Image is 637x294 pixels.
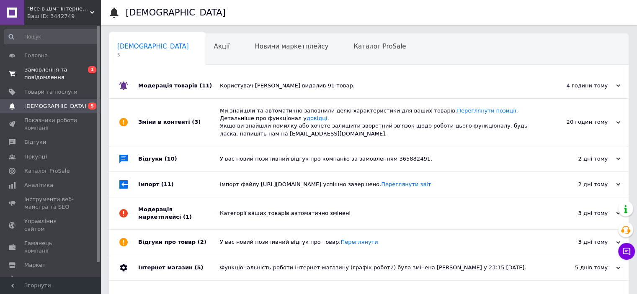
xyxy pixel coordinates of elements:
[24,217,77,233] span: Управління сайтом
[340,239,378,245] a: Переглянути
[457,107,516,114] a: Переглянути позиції
[199,82,212,89] span: (11)
[536,118,620,126] div: 20 годин тому
[161,181,174,187] span: (11)
[618,243,635,260] button: Чат з покупцем
[88,66,96,73] span: 1
[138,99,220,146] div: Зміни в контенті
[138,197,220,229] div: Модерація маркетплейсі
[117,52,189,58] span: 5
[536,82,620,89] div: 4 години тому
[27,5,90,13] span: "Все в Дім" інтернет-магазин
[138,73,220,98] div: Модерація товарів
[536,210,620,217] div: 3 дні тому
[24,261,46,269] span: Маркет
[307,115,328,121] a: довідці
[138,230,220,255] div: Відгуки про товар
[536,238,620,246] div: 3 дні тому
[194,264,203,271] span: (5)
[138,146,220,171] div: Відгуки
[24,117,77,132] span: Показники роботи компанії
[220,155,536,163] div: У вас новий позитивний відгук про компанію за замовленням 365882491.
[255,43,328,50] span: Новини маркетплейсу
[24,182,53,189] span: Аналітика
[24,196,77,211] span: Інструменти веб-майстра та SEO
[183,214,192,220] span: (1)
[24,88,77,96] span: Товари та послуги
[24,52,48,59] span: Головна
[4,29,99,44] input: Пошук
[536,155,620,163] div: 2 дні тому
[138,172,220,197] div: Імпорт
[138,255,220,280] div: Інтернет магазин
[126,8,226,18] h1: [DEMOGRAPHIC_DATA]
[24,167,70,175] span: Каталог ProSale
[220,238,536,246] div: У вас новий позитивний відгук про товар.
[220,210,536,217] div: Категорії ваших товарів автоматично змінені
[536,181,620,188] div: 2 дні тому
[192,119,201,125] span: (3)
[24,276,67,283] span: Налаштування
[214,43,230,50] span: Акції
[536,264,620,271] div: 5 днів тому
[220,181,536,188] div: Імпорт файлу [URL][DOMAIN_NAME] успішно завершено.
[165,156,177,162] span: (10)
[353,43,406,50] span: Каталог ProSale
[27,13,101,20] div: Ваш ID: 3442749
[24,240,77,255] span: Гаманець компанії
[198,239,206,245] span: (2)
[24,102,86,110] span: [DEMOGRAPHIC_DATA]
[220,264,536,271] div: Функціональність роботи інтернет-магазину (графік роботи) була змінена [PERSON_NAME] у 23:15 [DATE].
[381,181,431,187] a: Переглянути звіт
[24,153,47,161] span: Покупці
[24,66,77,81] span: Замовлення та повідомлення
[220,107,536,138] div: Ми знайшли та автоматично заповнили деякі характеристики для ваших товарів. . Детальніше про функ...
[24,138,46,146] span: Відгуки
[220,82,536,89] div: Користувач [PERSON_NAME] видалив 91 товар.
[88,102,96,110] span: 5
[117,43,189,50] span: [DEMOGRAPHIC_DATA]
